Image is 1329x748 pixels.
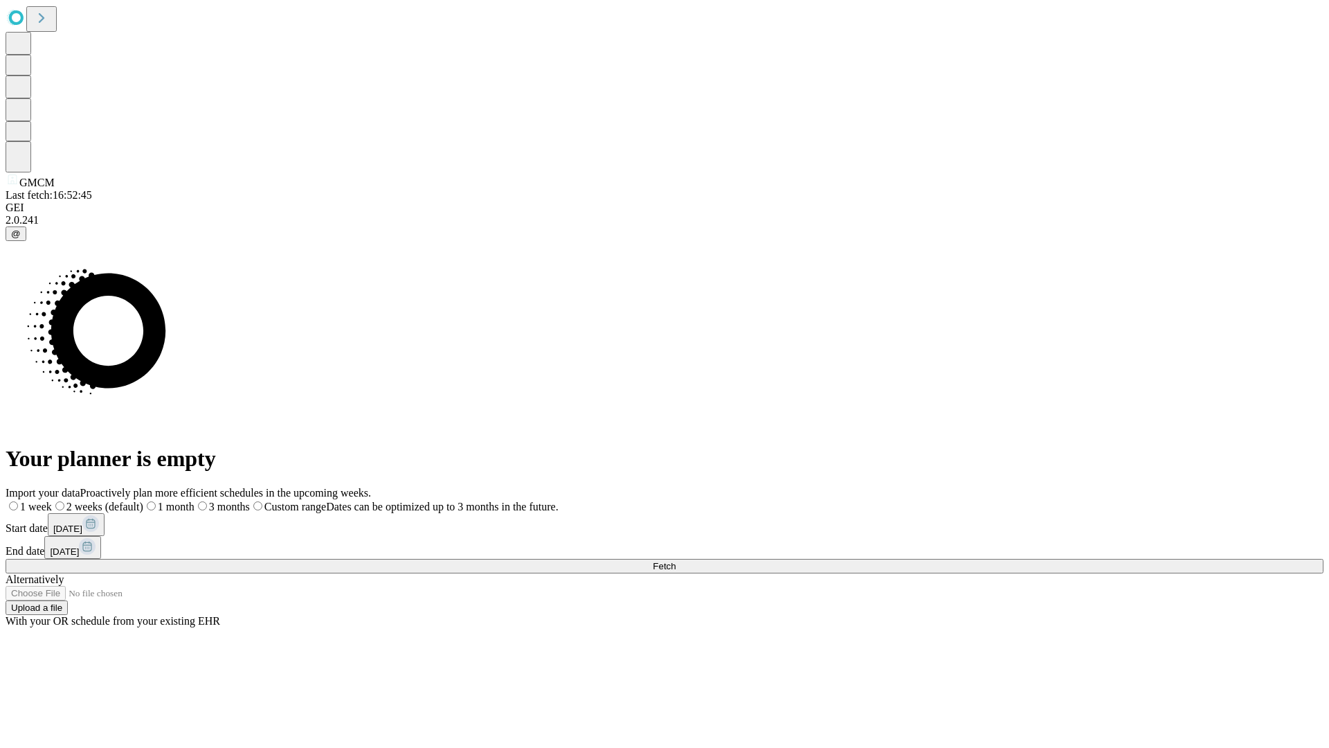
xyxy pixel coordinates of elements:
[6,214,1323,226] div: 2.0.241
[6,536,1323,559] div: End date
[6,487,80,499] span: Import your data
[6,226,26,241] button: @
[253,501,262,510] input: Custom rangeDates can be optimized up to 3 months in the future.
[50,546,79,557] span: [DATE]
[55,501,64,510] input: 2 weeks (default)
[80,487,371,499] span: Proactively plan more efficient schedules in the upcoming weeks.
[198,501,207,510] input: 3 months
[147,501,156,510] input: 1 month
[66,501,143,513] span: 2 weeks (default)
[48,513,105,536] button: [DATE]
[44,536,101,559] button: [DATE]
[209,501,250,513] span: 3 months
[6,615,220,627] span: With your OR schedule from your existing EHR
[53,524,82,534] span: [DATE]
[6,189,92,201] span: Last fetch: 16:52:45
[9,501,18,510] input: 1 week
[326,501,558,513] span: Dates can be optimized up to 3 months in the future.
[6,559,1323,573] button: Fetch
[264,501,326,513] span: Custom range
[19,177,55,188] span: GMCM
[6,202,1323,214] div: GEI
[158,501,195,513] span: 1 month
[11,229,21,239] span: @
[6,573,64,585] span: Alternatively
[653,561,676,571] span: Fetch
[6,446,1323,472] h1: Your planner is empty
[6,600,68,615] button: Upload a file
[6,513,1323,536] div: Start date
[20,501,52,513] span: 1 week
